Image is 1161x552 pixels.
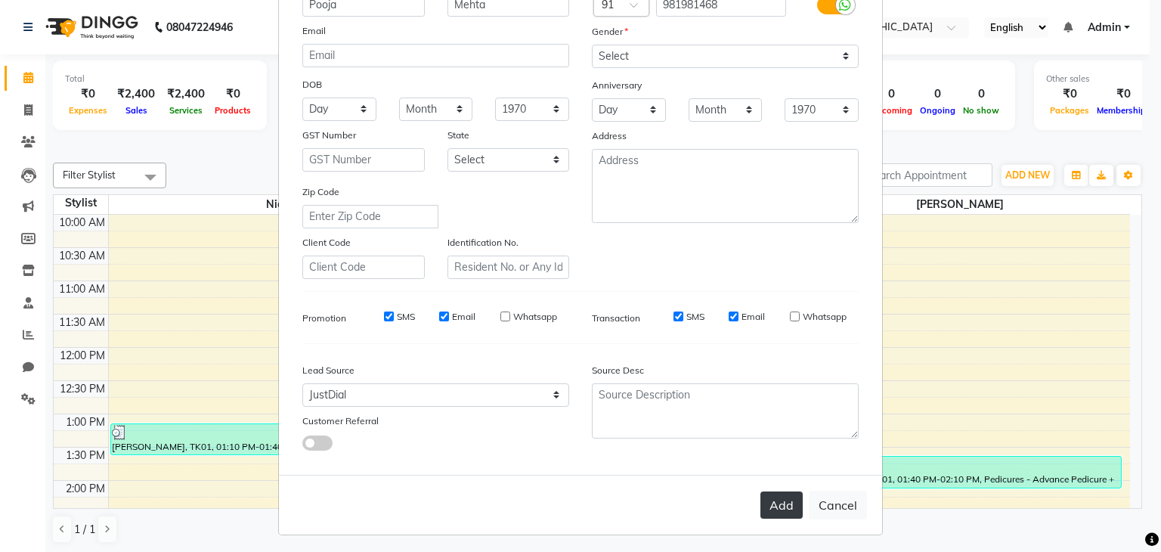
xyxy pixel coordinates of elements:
[302,364,354,377] label: Lead Source
[592,364,644,377] label: Source Desc
[741,310,765,324] label: Email
[447,129,469,142] label: State
[302,148,425,172] input: GST Number
[592,129,627,143] label: Address
[447,236,519,250] label: Identification No.
[302,205,438,228] input: Enter Zip Code
[302,44,569,67] input: Email
[302,185,339,199] label: Zip Code
[592,79,642,92] label: Anniversary
[302,414,379,428] label: Customer Referral
[302,236,351,250] label: Client Code
[592,25,628,39] label: Gender
[447,256,570,279] input: Resident No. or Any Id
[397,310,415,324] label: SMS
[302,24,326,38] label: Email
[803,310,847,324] label: Whatsapp
[760,492,803,519] button: Add
[809,491,867,519] button: Cancel
[452,310,475,324] label: Email
[686,310,704,324] label: SMS
[302,256,425,279] input: Client Code
[302,129,356,142] label: GST Number
[513,310,557,324] label: Whatsapp
[592,312,640,325] label: Transaction
[302,78,322,91] label: DOB
[302,312,346,325] label: Promotion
